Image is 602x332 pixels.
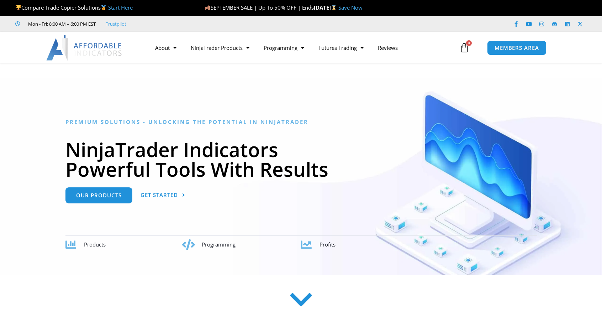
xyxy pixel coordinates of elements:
img: 🍂 [205,5,210,10]
span: 0 [466,40,472,46]
img: ⌛ [331,5,337,10]
h6: Premium Solutions - Unlocking the Potential in NinjaTrader [65,119,537,125]
a: Get Started [141,187,185,203]
a: Start Here [108,4,133,11]
a: NinjaTrader Products [184,40,257,56]
span: Compare Trade Copier Solutions [15,4,133,11]
a: Reviews [371,40,405,56]
span: Products [84,241,106,248]
strong: [DATE] [314,4,338,11]
img: 🏆 [16,5,21,10]
img: LogoAI | Affordable Indicators – NinjaTrader [46,35,123,61]
a: Programming [257,40,311,56]
span: Get Started [141,192,178,198]
h1: NinjaTrader Indicators Powerful Tools With Results [65,140,537,179]
nav: Menu [148,40,458,56]
img: 🥇 [101,5,106,10]
span: Our Products [76,193,122,198]
span: MEMBERS AREA [495,45,539,51]
a: Save Now [338,4,363,11]
a: Trustpilot [106,20,126,28]
a: About [148,40,184,56]
span: Profits [320,241,336,248]
span: Mon - Fri: 8:00 AM – 6:00 PM EST [26,20,96,28]
a: Our Products [65,187,132,203]
a: MEMBERS AREA [487,41,546,55]
a: Futures Trading [311,40,371,56]
span: Programming [202,241,236,248]
a: 0 [449,37,480,58]
span: SEPTEMBER SALE | Up To 50% OFF | Ends [205,4,314,11]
